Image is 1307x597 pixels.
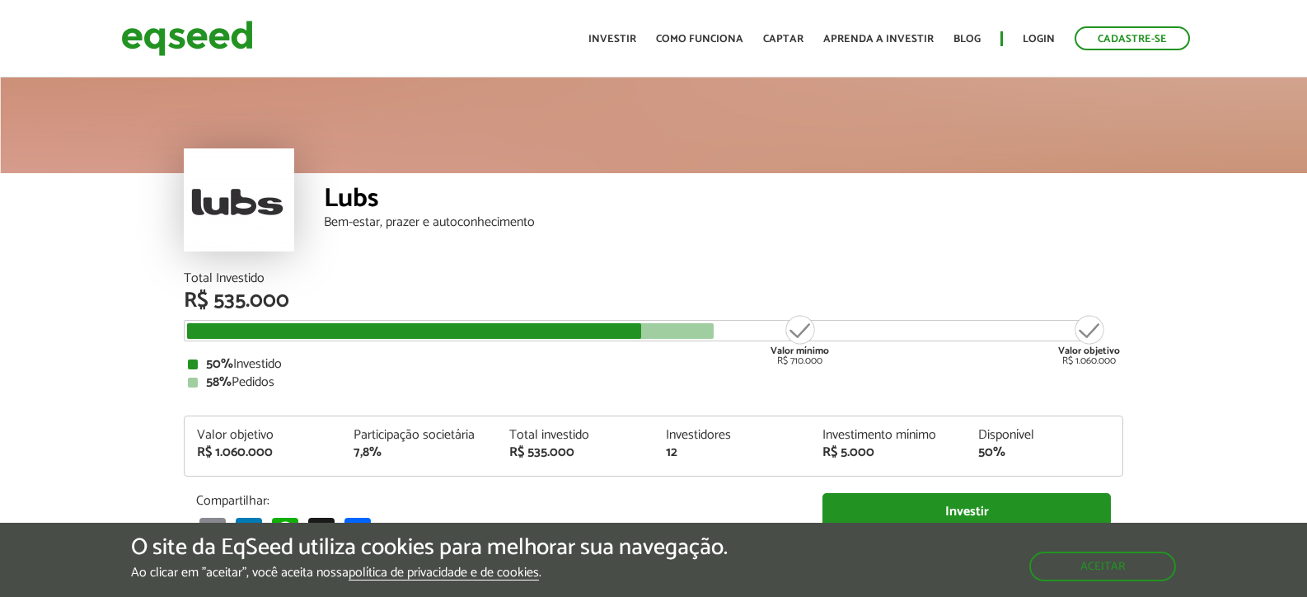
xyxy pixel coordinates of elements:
div: Valor objetivo [197,429,329,442]
a: política de privacidade e de cookies [349,566,539,581]
img: EqSeed [121,16,253,60]
div: 12 [666,446,798,459]
div: Bem-estar, prazer e autoconhecimento [324,216,1123,229]
a: LinkedIn [232,517,265,544]
div: Investimento mínimo [822,429,954,442]
div: R$ 710.000 [769,313,831,366]
p: Compartilhar: [196,493,798,509]
button: Aceitar [1029,552,1176,581]
div: Participação societária [354,429,485,442]
div: R$ 5.000 [822,446,954,459]
a: Login [1023,34,1055,45]
strong: 58% [206,371,232,393]
a: Email [196,517,229,544]
div: Lubs [324,186,1123,216]
a: Aprenda a investir [823,34,934,45]
a: Investir [822,493,1111,530]
div: Pedidos [188,376,1119,389]
a: Blog [953,34,981,45]
a: Investir [588,34,636,45]
a: WhatsApp [269,517,302,544]
h5: O site da EqSeed utiliza cookies para melhorar sua navegação. [131,535,728,561]
strong: Valor mínimo [771,343,829,359]
div: Investidores [666,429,798,442]
a: X [305,517,338,544]
a: Como funciona [656,34,743,45]
div: Total Investido [184,272,1123,285]
strong: 50% [206,353,233,375]
div: 50% [978,446,1110,459]
div: R$ 535.000 [184,290,1123,312]
div: Disponível [978,429,1110,442]
div: R$ 1.060.000 [197,446,329,459]
div: R$ 1.060.000 [1058,313,1120,366]
div: Total investido [509,429,641,442]
a: Compartilhar [341,517,374,544]
p: Ao clicar em "aceitar", você aceita nossa . [131,565,728,581]
a: Cadastre-se [1075,26,1190,50]
strong: Valor objetivo [1058,343,1120,359]
div: 7,8% [354,446,485,459]
div: Investido [188,358,1119,371]
div: R$ 535.000 [509,446,641,459]
a: Captar [763,34,803,45]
